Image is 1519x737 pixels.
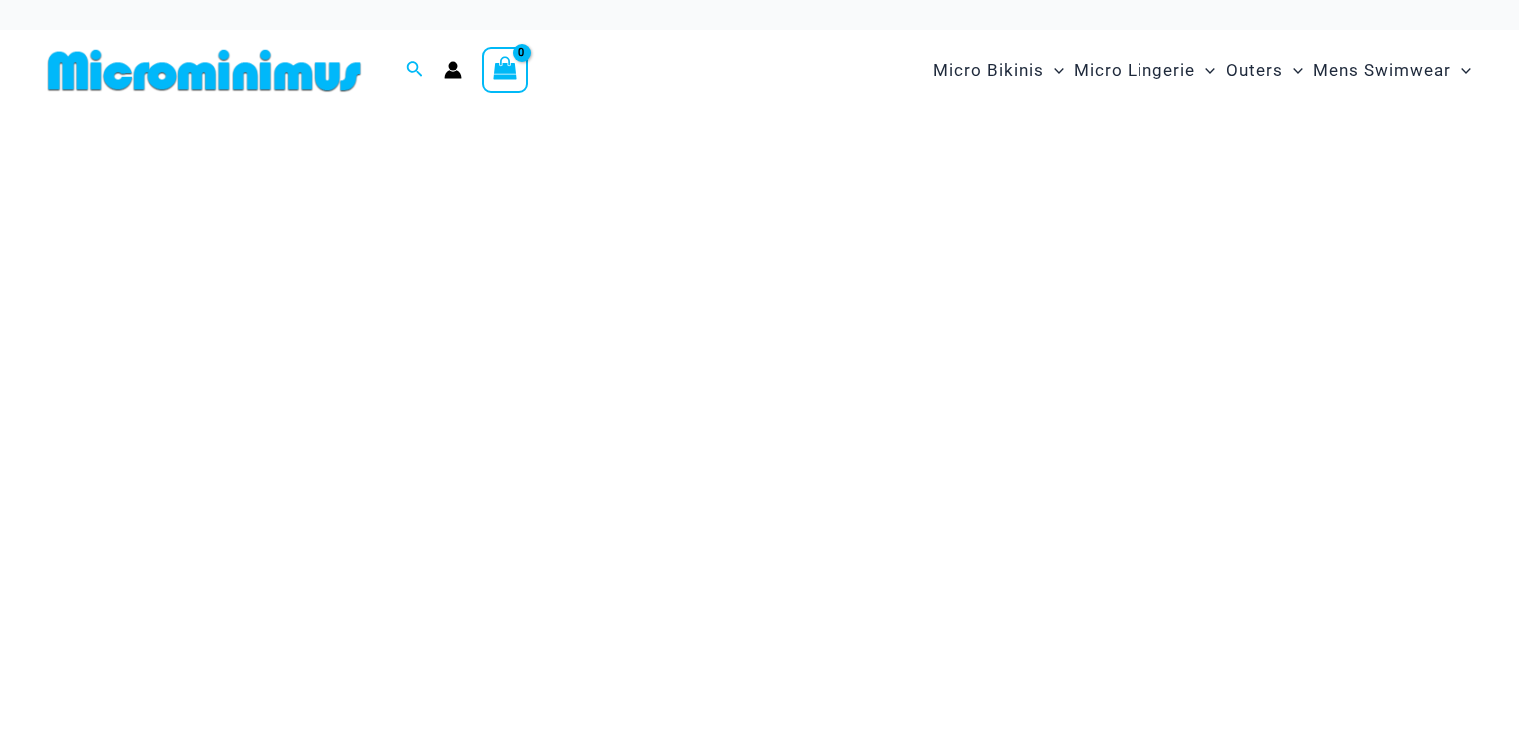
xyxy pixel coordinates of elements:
[444,61,462,79] a: Account icon link
[933,45,1044,96] span: Micro Bikinis
[1451,45,1471,96] span: Menu Toggle
[40,48,369,93] img: MM SHOP LOGO FLAT
[1226,45,1283,96] span: Outers
[482,47,528,93] a: View Shopping Cart, empty
[1221,40,1308,101] a: OutersMenu ToggleMenu Toggle
[406,58,424,83] a: Search icon link
[925,37,1479,104] nav: Site Navigation
[1308,40,1476,101] a: Mens SwimwearMenu ToggleMenu Toggle
[1283,45,1303,96] span: Menu Toggle
[1313,45,1451,96] span: Mens Swimwear
[1074,45,1195,96] span: Micro Lingerie
[928,40,1069,101] a: Micro BikinisMenu ToggleMenu Toggle
[1044,45,1064,96] span: Menu Toggle
[1195,45,1215,96] span: Menu Toggle
[1069,40,1220,101] a: Micro LingerieMenu ToggleMenu Toggle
